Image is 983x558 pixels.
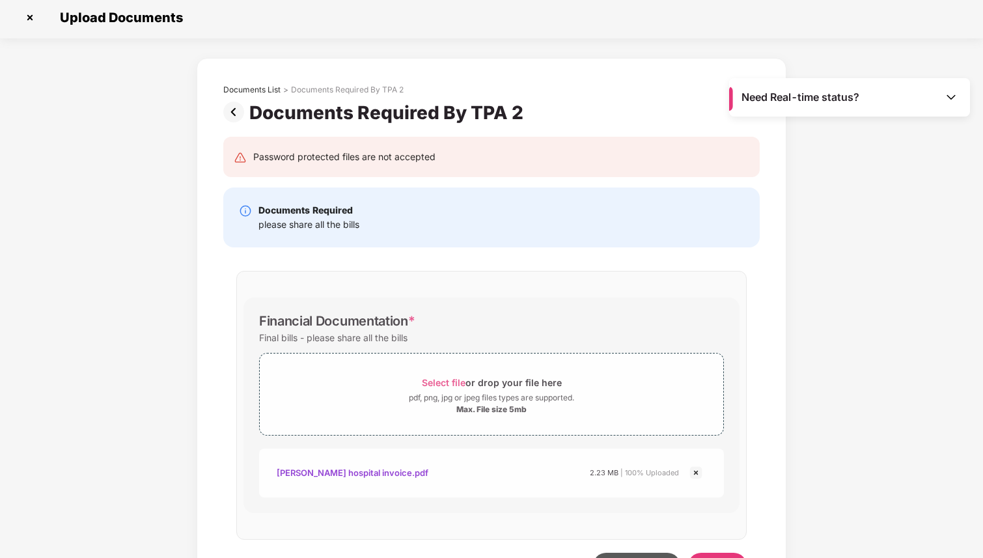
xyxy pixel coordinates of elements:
span: Select fileor drop your file herepdf, png, jpg or jpeg files types are supported.Max. File size 5mb [260,363,723,425]
span: 2.23 MB [590,468,618,477]
span: | 100% Uploaded [620,468,679,477]
b: Documents Required [258,204,353,216]
div: > [283,85,288,95]
div: Max. File size 5mb [456,404,527,415]
div: Documents Required By TPA 2 [291,85,404,95]
div: Documents List [223,85,281,95]
div: [PERSON_NAME] hospital invoice.pdf [277,462,428,484]
div: Final bills - please share all the bills [259,329,408,346]
img: svg+xml;base64,PHN2ZyBpZD0iSW5mby0yMHgyMCIgeG1sbnM9Imh0dHA6Ly93d3cudzMub3JnLzIwMDAvc3ZnIiB3aWR0aD... [239,204,252,217]
span: Select file [422,377,465,388]
span: Upload Documents [47,10,189,25]
img: svg+xml;base64,PHN2ZyBpZD0iUHJldi0zMngzMiIgeG1sbnM9Imh0dHA6Ly93d3cudzMub3JnLzIwMDAvc3ZnIiB3aWR0aD... [223,102,249,122]
div: Password protected files are not accepted [253,150,436,164]
div: Documents Required By TPA 2 [249,102,529,124]
div: Financial Documentation [259,313,415,329]
img: Toggle Icon [945,91,958,104]
div: or drop your file here [422,374,562,391]
div: please share all the bills [258,217,359,232]
div: pdf, png, jpg or jpeg files types are supported. [409,391,574,404]
span: Need Real-time status? [741,91,859,104]
img: svg+xml;base64,PHN2ZyBpZD0iQ3Jvc3MtMzJ4MzIiIHhtbG5zPSJodHRwOi8vd3d3LnczLm9yZy8yMDAwL3N2ZyIgd2lkdG... [20,7,40,28]
img: svg+xml;base64,PHN2ZyBpZD0iQ3Jvc3MtMjR4MjQiIHhtbG5zPSJodHRwOi8vd3d3LnczLm9yZy8yMDAwL3N2ZyIgd2lkdG... [688,465,704,481]
img: svg+xml;base64,PHN2ZyB4bWxucz0iaHR0cDovL3d3dy53My5vcmcvMjAwMC9zdmciIHdpZHRoPSIyNCIgaGVpZ2h0PSIyNC... [234,151,247,164]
